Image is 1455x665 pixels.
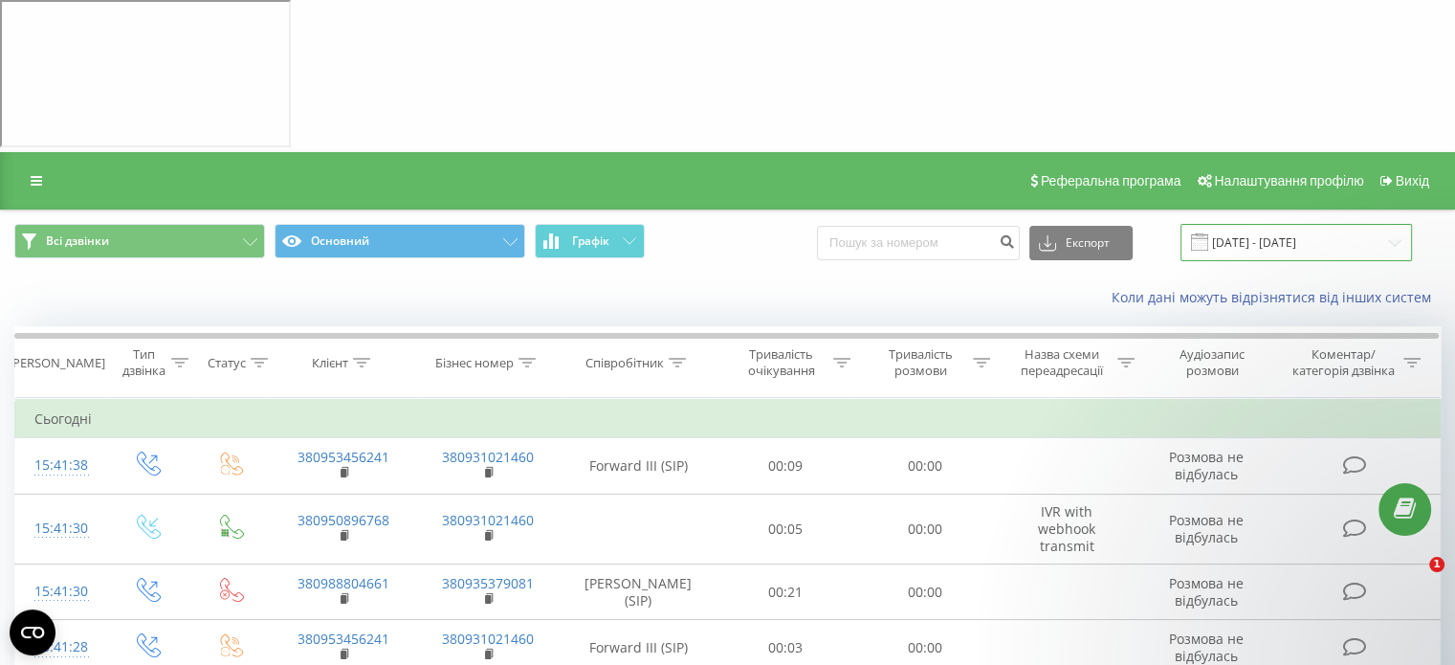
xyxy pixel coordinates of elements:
div: Тип дзвінка [121,346,165,379]
div: Бізнес номер [435,355,514,371]
a: Налаштування профілю [1187,152,1370,210]
a: 380935379081 [442,574,534,592]
span: Всі дзвінки [46,233,109,249]
a: Реферальна програма [1021,152,1188,210]
td: 00:05 [716,494,855,565]
div: Тривалість розмови [872,346,968,379]
span: Вихід [1396,173,1429,188]
div: Співробітник [585,355,664,371]
div: Коментар/категорія дзвінка [1287,346,1399,379]
a: 380988804661 [298,574,389,592]
a: 380931021460 [442,511,534,529]
span: Розмова не відбулась [1169,511,1244,546]
span: Реферальна програма [1041,173,1181,188]
div: Аудіозапис розмови [1157,346,1268,379]
td: 00:00 [855,494,994,565]
a: Вихід [1371,152,1436,210]
td: Forward III (SIP) [561,438,716,494]
a: 380953456241 [298,630,389,648]
td: 00:00 [855,565,994,620]
span: Розмова не відбулась [1169,630,1244,665]
span: 1 [1429,557,1444,572]
td: Сьогодні [15,400,1441,438]
div: Назва схеми переадресації [1012,346,1113,379]
div: Клієнт [312,355,348,371]
td: IVR with webhook transmit [994,494,1138,565]
span: Графік [572,234,609,248]
a: Коли дані можуть відрізнятися вiд інших систем [1112,288,1441,306]
td: 00:21 [716,565,855,620]
div: [PERSON_NAME] [9,355,105,371]
iframe: Intercom live chat [1390,557,1436,603]
span: Розмова не відбулась [1169,448,1244,483]
a: 380950896768 [298,511,389,529]
div: Статус [208,355,246,371]
button: Всі дзвінки [14,224,265,258]
button: Експорт [1029,226,1133,260]
a: 380931021460 [442,630,534,648]
span: Розмова не відбулась [1169,574,1244,610]
td: [PERSON_NAME] (SIP) [561,565,716,620]
div: Тривалість очікування [734,346,829,379]
button: Основний [275,224,525,258]
button: Графік [535,224,645,258]
td: 00:09 [716,438,855,494]
a: 380953456241 [298,448,389,466]
a: 380931021460 [442,448,534,466]
td: 00:00 [855,438,994,494]
input: Пошук за номером [817,226,1020,260]
button: Open CMP widget [10,610,55,655]
div: 15:41:30 [34,573,85,610]
div: 15:41:30 [34,510,85,547]
div: 15:41:38 [34,447,85,484]
span: Налаштування профілю [1214,173,1363,188]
